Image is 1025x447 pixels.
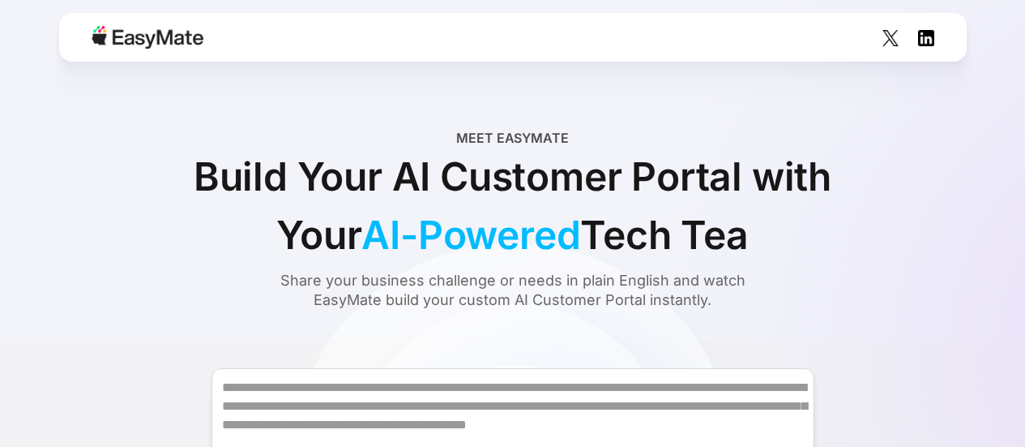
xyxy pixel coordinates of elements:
[148,148,878,264] div: Build Your AI Customer Portal with Your
[918,30,934,46] img: Social Icon
[882,30,899,46] img: Social Icon
[361,206,580,264] span: AI-Powered
[456,128,569,148] div: Meet EasyMate
[92,26,203,49] img: Easymate logo
[580,206,748,264] span: Tech Tea
[250,271,776,310] div: Share your business challenge or needs in plain English and watch EasyMate build your custom AI C...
